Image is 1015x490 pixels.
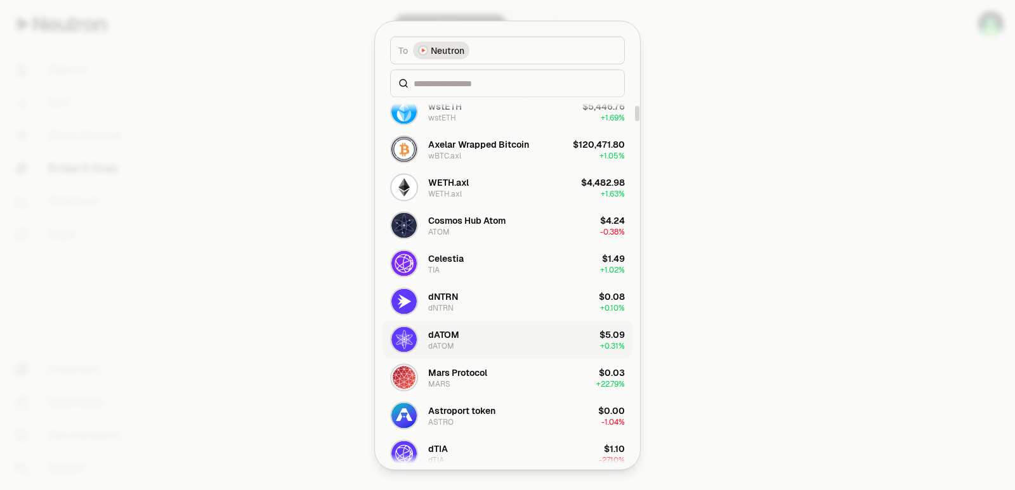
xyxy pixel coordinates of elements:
button: ToNeutron LogoNeutron [390,36,625,64]
div: Astroport token [428,404,495,416]
span: + 1.05% [599,150,625,160]
span: + 1.02% [600,264,625,274]
div: dNTRN [428,290,458,302]
div: Axelar Wrapped Bitcoin [428,138,529,150]
img: Neutron Logo [419,46,427,54]
img: MARS Logo [391,364,417,390]
div: wBTC.axl [428,150,461,160]
span: + 0.31% [600,340,625,351]
div: WETH.axl [428,176,469,188]
div: dTIA [428,455,444,465]
span: -1.04% [601,416,625,427]
img: ASTRO Logo [391,403,417,428]
span: + 1.69% [601,112,625,122]
span: -27.10% [599,455,625,465]
img: wBTC.axl Logo [391,136,417,162]
div: $4,482.98 [581,176,625,188]
span: -0.38% [600,226,625,236]
button: WETH.axl LogoWETH.axlWETH.axl$4,482.98+1.63% [383,168,632,206]
button: dNTRN LogodNTRNdNTRN$0.08+0.10% [383,282,632,320]
div: $4.24 [600,214,625,226]
div: $5,446.76 [582,100,625,112]
div: dNTRN [428,302,454,313]
div: WETH.axl [428,188,462,198]
button: MARS LogoMars ProtocolMARS$0.03+22.79% [383,358,632,396]
span: + 1.63% [601,188,625,198]
div: $5.09 [599,328,625,340]
button: wstETH LogowstETHwstETH$5,446.76+1.69% [383,92,632,130]
div: $1.10 [604,442,625,455]
button: TIA LogoCelestiaTIA$1.49+1.02% [383,244,632,282]
button: dATOM LogodATOMdATOM$5.09+0.31% [383,320,632,358]
div: dATOM [428,340,454,351]
div: dTIA [428,442,448,455]
div: ASTRO [428,416,454,427]
img: dTIA Logo [391,441,417,466]
span: + 0.10% [600,302,625,313]
button: dTIA LogodTIAdTIA$1.10-27.10% [383,434,632,472]
img: dNTRN Logo [391,288,417,314]
div: wstETH [428,100,462,112]
button: ASTRO LogoAstroport tokenASTRO$0.00-1.04% [383,396,632,434]
img: ATOM Logo [391,212,417,238]
img: TIA Logo [391,250,417,276]
div: MARS [428,378,450,389]
div: $1.49 [602,252,625,264]
div: Celestia [428,252,464,264]
div: $120,471.80 [573,138,625,150]
img: wstETH Logo [391,98,417,124]
div: Cosmos Hub Atom [428,214,506,226]
span: Neutron [431,44,464,56]
button: ATOM LogoCosmos Hub AtomATOM$4.24-0.38% [383,206,632,244]
img: dATOM Logo [391,326,417,352]
div: dATOM [428,328,459,340]
span: + 22.79% [596,378,625,389]
div: $0.03 [599,366,625,378]
div: $0.08 [599,290,625,302]
div: Mars Protocol [428,366,487,378]
button: wBTC.axl LogoAxelar Wrapped BitcoinwBTC.axl$120,471.80+1.05% [383,130,632,168]
span: To [398,44,408,56]
div: wstETH [428,112,456,122]
div: $0.00 [598,404,625,416]
div: TIA [428,264,440,274]
div: ATOM [428,226,450,236]
img: WETH.axl Logo [391,174,417,200]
